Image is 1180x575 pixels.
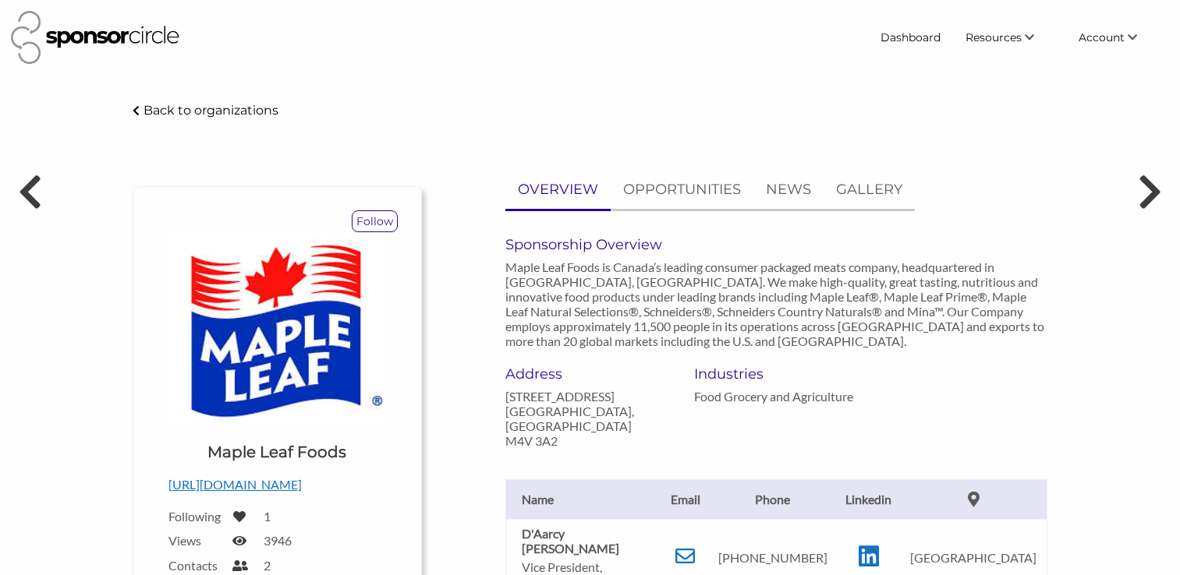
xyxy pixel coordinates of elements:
label: Contacts [168,558,223,573]
p: [URL][DOMAIN_NAME] [168,474,386,495]
p: [GEOGRAPHIC_DATA], [GEOGRAPHIC_DATA] [505,404,671,433]
label: 1 [264,509,271,524]
p: Maple Leaf Foods is Canada’s leading consumer packaged meats company, headquartered in [GEOGRAPHI... [505,259,1047,348]
label: 3946 [264,533,292,548]
h1: Maple Leaf Foods [207,441,346,463]
th: Name [506,479,662,519]
p: [STREET_ADDRESS] [505,389,671,404]
label: Views [168,533,223,548]
a: Dashboard [868,23,953,51]
p: OPPORTUNITIES [623,178,741,201]
span: Resources [966,30,1022,44]
h6: Industries [694,365,859,383]
p: M4V 3A2 [505,433,671,448]
p: OVERVIEW [518,178,598,201]
li: Resources [953,23,1066,51]
li: Account [1066,23,1169,51]
label: 2 [264,558,271,573]
p: Food Grocery and Agriculture [694,389,859,404]
h6: Sponsorship Overview [505,236,1047,253]
p: NEWS [766,178,811,201]
img: Sponsor Circle Logo [11,11,179,64]
th: Linkedin [837,479,900,519]
span: Account [1079,30,1125,44]
b: D'Aarcy [PERSON_NAME] [522,526,619,556]
p: Back to organizations [144,103,278,118]
h6: Address [505,365,671,383]
p: GALLERY [836,178,902,201]
p: [GEOGRAPHIC_DATA] [909,550,1040,565]
p: [PHONE_NUMBER] [716,550,829,565]
th: Email [662,479,709,519]
img: Maple Leaf Foods Logo [168,232,386,429]
p: Follow [353,211,397,231]
label: Following [168,509,223,524]
th: Phone [708,479,837,519]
